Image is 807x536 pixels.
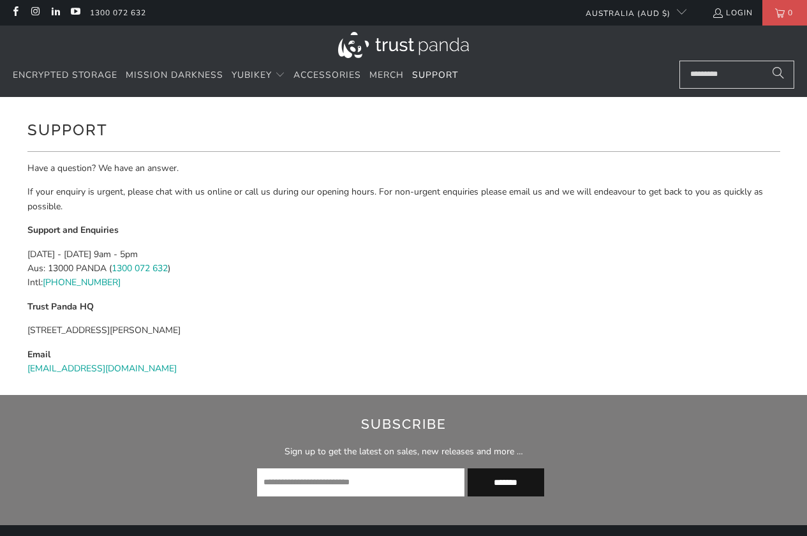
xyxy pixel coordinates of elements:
[412,69,458,81] span: Support
[13,61,117,91] a: Encrypted Storage
[369,61,404,91] a: Merch
[27,348,50,361] strong: Email
[232,69,272,81] span: YubiKey
[27,362,177,375] a: [EMAIL_ADDRESS][DOMAIN_NAME]
[50,8,61,18] a: Trust Panda Australia on LinkedIn
[13,61,458,91] nav: Translation missing: en.navigation.header.main_nav
[762,61,794,89] button: Search
[338,32,469,58] img: Trust Panda Australia
[70,8,80,18] a: Trust Panda Australia on YouTube
[27,301,94,313] strong: Trust Panda HQ
[126,69,223,81] span: Mission Darkness
[27,185,780,214] p: If your enquiry is urgent, please chat with us online or call us during our opening hours. For no...
[13,69,117,81] span: Encrypted Storage
[679,61,794,89] input: Search...
[232,61,285,91] summary: YubiKey
[90,6,146,20] a: 1300 072 632
[369,69,404,81] span: Merch
[27,116,780,142] h1: Support
[29,8,40,18] a: Trust Panda Australia on Instagram
[170,414,637,435] h2: Subscribe
[43,276,121,288] a: [PHONE_NUMBER]
[712,6,753,20] a: Login
[293,69,361,81] span: Accessories
[126,61,223,91] a: Mission Darkness
[27,224,119,236] strong: Support and Enquiries
[27,161,780,175] p: Have a question? We have an answer.
[27,248,780,290] p: [DATE] - [DATE] 9am - 5pm Aus: 13000 PANDA ( ) Intl:
[412,61,458,91] a: Support
[10,8,20,18] a: Trust Panda Australia on Facebook
[27,324,780,338] p: [STREET_ADDRESS][PERSON_NAME]
[112,262,168,274] a: 1300 072 632
[293,61,361,91] a: Accessories
[170,445,637,459] p: Sign up to get the latest on sales, new releases and more …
